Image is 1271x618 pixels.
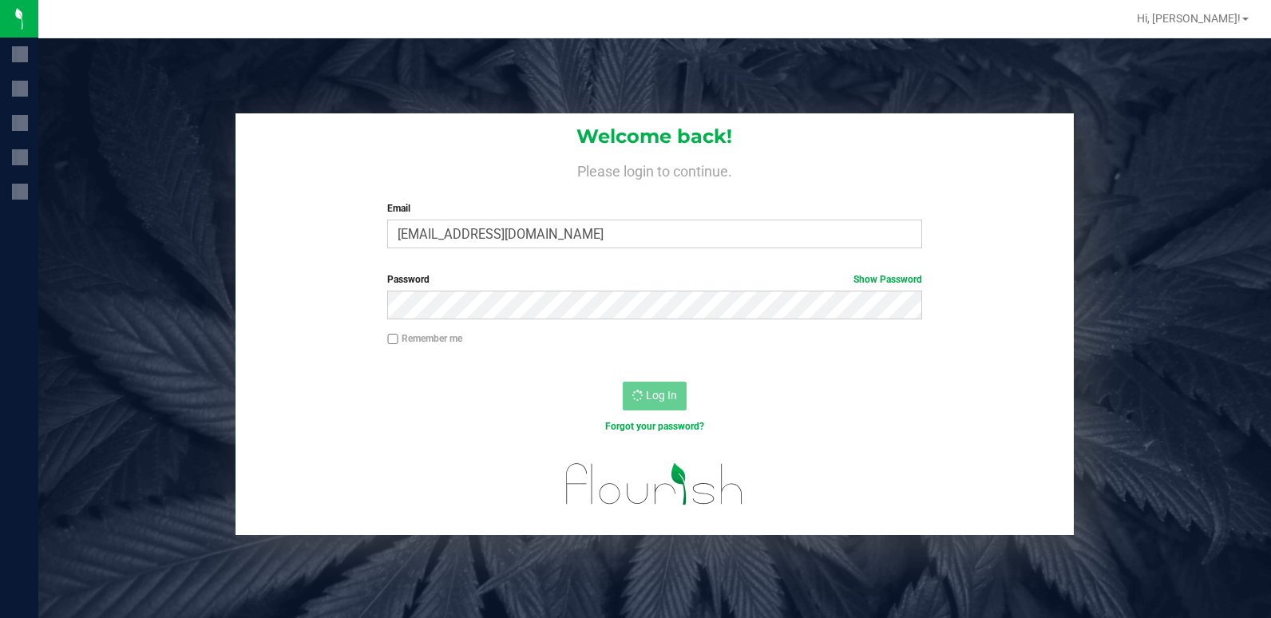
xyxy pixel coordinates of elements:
[236,126,1073,147] h1: Welcome back!
[387,334,398,345] input: Remember me
[605,421,704,432] a: Forgot your password?
[1137,12,1241,25] span: Hi, [PERSON_NAME]!
[236,160,1073,179] h4: Please login to continue.
[853,274,922,285] a: Show Password
[550,450,759,517] img: flourish_logo.svg
[646,389,677,402] span: Log In
[387,201,922,216] label: Email
[387,331,462,346] label: Remember me
[623,382,687,410] button: Log In
[387,274,430,285] span: Password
